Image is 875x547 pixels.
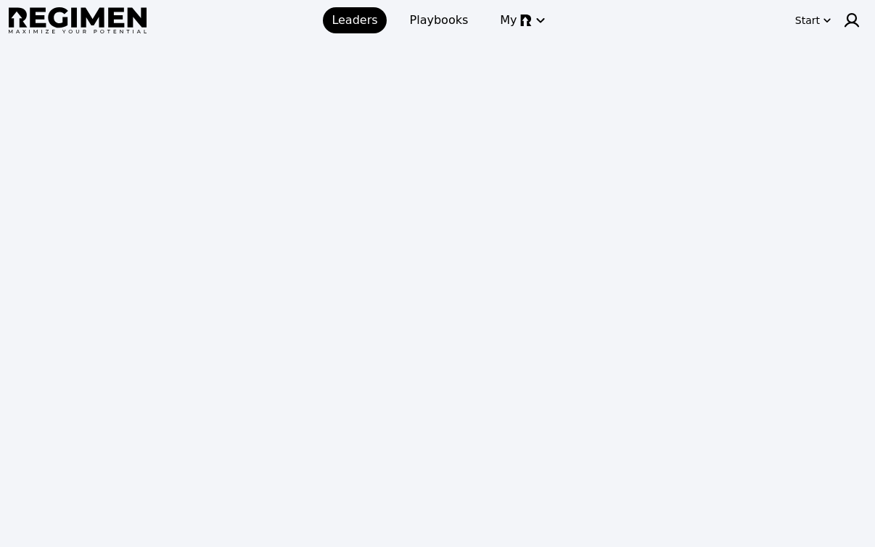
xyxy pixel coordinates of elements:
[401,7,477,33] a: Playbooks
[795,13,820,28] div: Start
[410,12,469,29] span: Playbooks
[500,12,517,29] span: My
[792,9,834,32] button: Start
[491,7,551,33] button: My
[332,12,377,29] span: Leaders
[9,7,147,34] img: Regimen logo
[323,7,386,33] a: Leaders
[843,12,860,29] img: user icon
